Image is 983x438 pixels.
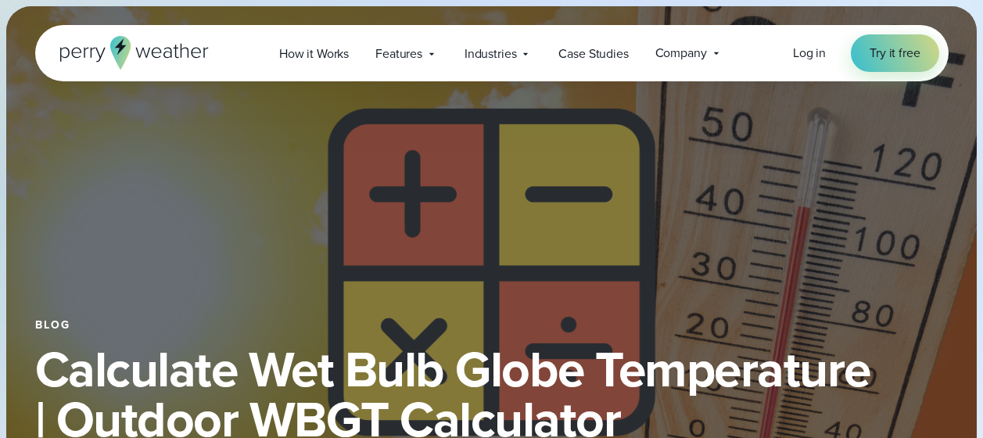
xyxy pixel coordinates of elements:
[35,319,949,332] div: Blog
[655,44,707,63] span: Company
[279,45,349,63] span: How it Works
[793,44,826,62] span: Log in
[558,45,628,63] span: Case Studies
[851,34,938,72] a: Try it free
[545,38,641,70] a: Case Studies
[870,44,920,63] span: Try it free
[793,44,826,63] a: Log in
[375,45,422,63] span: Features
[465,45,517,63] span: Industries
[266,38,362,70] a: How it Works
